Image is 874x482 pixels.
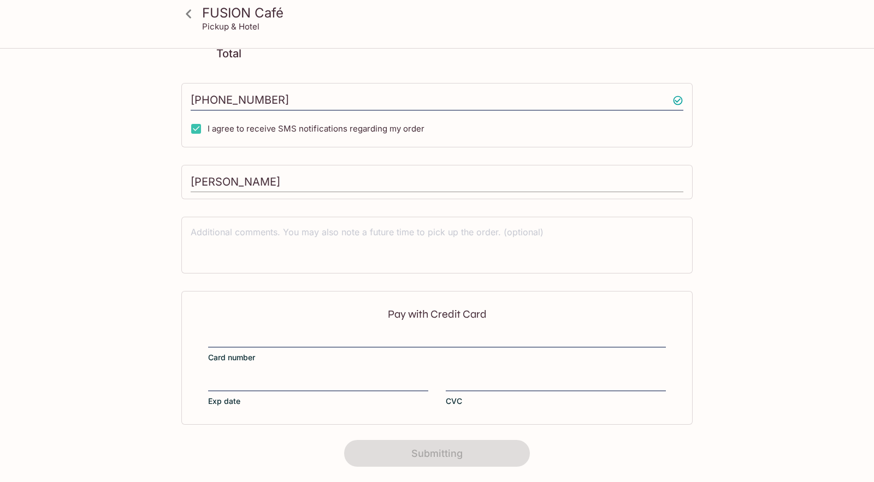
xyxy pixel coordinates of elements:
p: Pickup & Hotel [202,21,259,32]
input: Enter phone number [191,90,683,111]
input: Enter first and last name [191,172,683,193]
iframe: Secure card number input frame [208,334,666,346]
p: Total [216,49,241,59]
iframe: Secure CVC input frame [446,377,666,389]
span: Card number [208,352,255,363]
iframe: Secure expiration date input frame [208,377,428,389]
p: Pay with Credit Card [208,309,666,319]
span: Exp date [208,396,240,407]
span: CVC [446,396,462,407]
span: I agree to receive SMS notifications regarding my order [208,123,424,134]
h3: FUSION Café [202,4,690,21]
